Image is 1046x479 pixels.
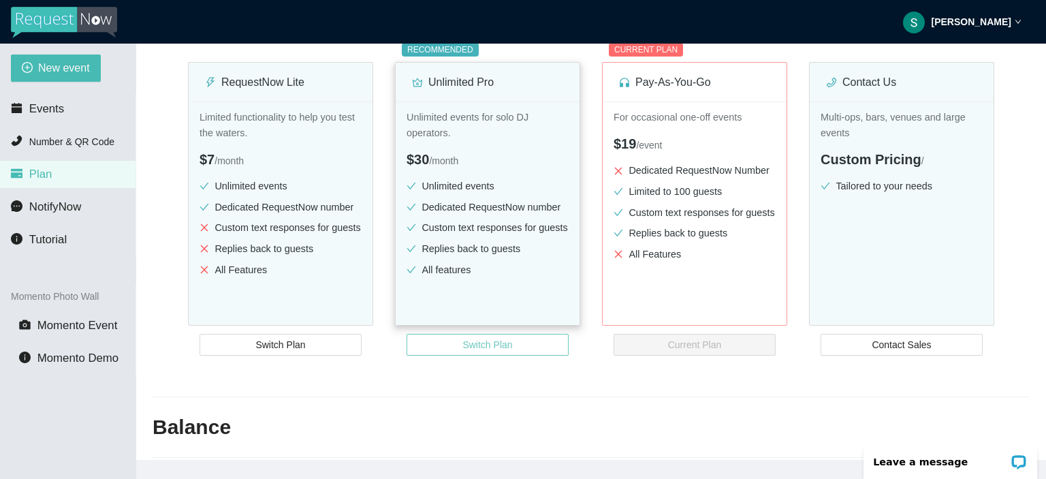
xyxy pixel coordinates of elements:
[412,77,423,88] span: crown
[407,152,429,167] span: $30
[200,200,362,215] li: Dedicated RequestNow number
[11,7,117,38] img: RequestNow
[1015,18,1021,25] span: down
[619,77,630,88] span: customer-service
[619,74,770,91] div: Pay-As-You-Go
[402,43,479,57] sup: RECOMMENDED
[429,155,458,166] span: / month
[636,140,662,151] span: / event
[11,168,22,179] span: credit-card
[200,334,362,356] button: Switch Plan
[407,223,416,232] span: check
[200,152,215,167] span: $7
[11,135,22,146] span: phone
[609,43,683,57] sup: CURRENT PLAN
[903,12,925,33] img: ACg8ocLfd9PqGKceifdMChtSqhqWRHkXCOoAQuJGfDGt61yOQb0zBQ=s96-c
[200,244,209,253] span: close
[614,247,776,262] li: All Features
[29,102,64,115] span: Events
[200,265,209,275] span: close
[200,220,362,236] li: Custom text responses for guests
[921,155,924,166] span: /
[614,187,623,196] span: check
[614,228,623,238] span: check
[614,205,776,221] li: Custom text responses for guests
[215,155,244,166] span: / month
[614,249,623,259] span: close
[407,181,416,191] span: check
[200,110,362,140] p: Limited functionality to help you test the waters.
[205,77,216,88] span: thunderbolt
[200,181,209,191] span: check
[412,74,563,91] div: Unlimited Pro
[614,163,776,179] li: Dedicated RequestNow Number
[200,202,209,212] span: check
[11,200,22,212] span: message
[19,352,31,363] span: info-circle
[19,319,31,330] span: camera
[37,319,118,332] span: Momento Event
[407,241,569,257] li: Replies back to guests
[614,334,776,356] button: Current Plan
[826,77,837,88] span: phone
[407,202,416,212] span: check
[614,208,623,217] span: check
[205,74,356,91] div: RequestNow Lite
[200,241,362,257] li: Replies back to guests
[407,262,569,278] li: All features
[407,179,569,194] li: Unlimited events
[614,136,636,151] span: $19
[29,168,52,181] span: Plan
[821,152,921,167] span: Custom Pricing
[29,233,67,246] span: Tutorial
[614,226,776,241] li: Replies back to guests
[407,334,569,356] button: Switch Plan
[22,62,33,75] span: plus-circle
[407,220,569,236] li: Custom text responses for guests
[29,136,114,147] span: Number & QR Code
[153,414,1030,442] h2: Balance
[614,110,776,125] p: For occasional one-off events
[407,200,569,215] li: Dedicated RequestNow number
[200,262,362,278] li: All Features
[462,337,512,352] span: Switch Plan
[821,181,830,191] span: check
[255,337,305,352] span: Switch Plan
[11,102,22,114] span: calendar
[407,110,569,140] p: Unlimited events for solo DJ operators.
[821,179,983,194] li: Tailored to your needs
[932,16,1011,27] strong: [PERSON_NAME]
[855,436,1046,479] iframe: LiveChat chat widget
[407,244,416,253] span: check
[29,200,81,213] span: NotifyNow
[872,337,931,352] span: Contact Sales
[614,166,623,176] span: close
[37,352,118,365] span: Momento Demo
[38,59,90,76] span: New event
[821,334,983,356] button: Contact Sales
[11,55,101,82] button: plus-circleNew event
[200,223,209,232] span: close
[826,74,977,91] div: Contact Us
[614,184,776,200] li: Limited to 100 guests
[821,110,983,140] p: Multi-ops, bars, venues and large events
[11,233,22,245] span: info-circle
[407,265,416,275] span: check
[200,179,362,194] li: Unlimited events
